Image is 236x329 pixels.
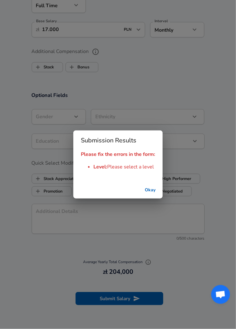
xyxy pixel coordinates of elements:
strong: Please fix the errors in the form: [81,151,155,158]
div: Open chat [211,285,230,304]
span: Level : [93,163,107,170]
button: successful-submission-button [140,184,160,196]
span: Please select a level [107,163,154,170]
h2: Submission Results [73,130,163,151]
